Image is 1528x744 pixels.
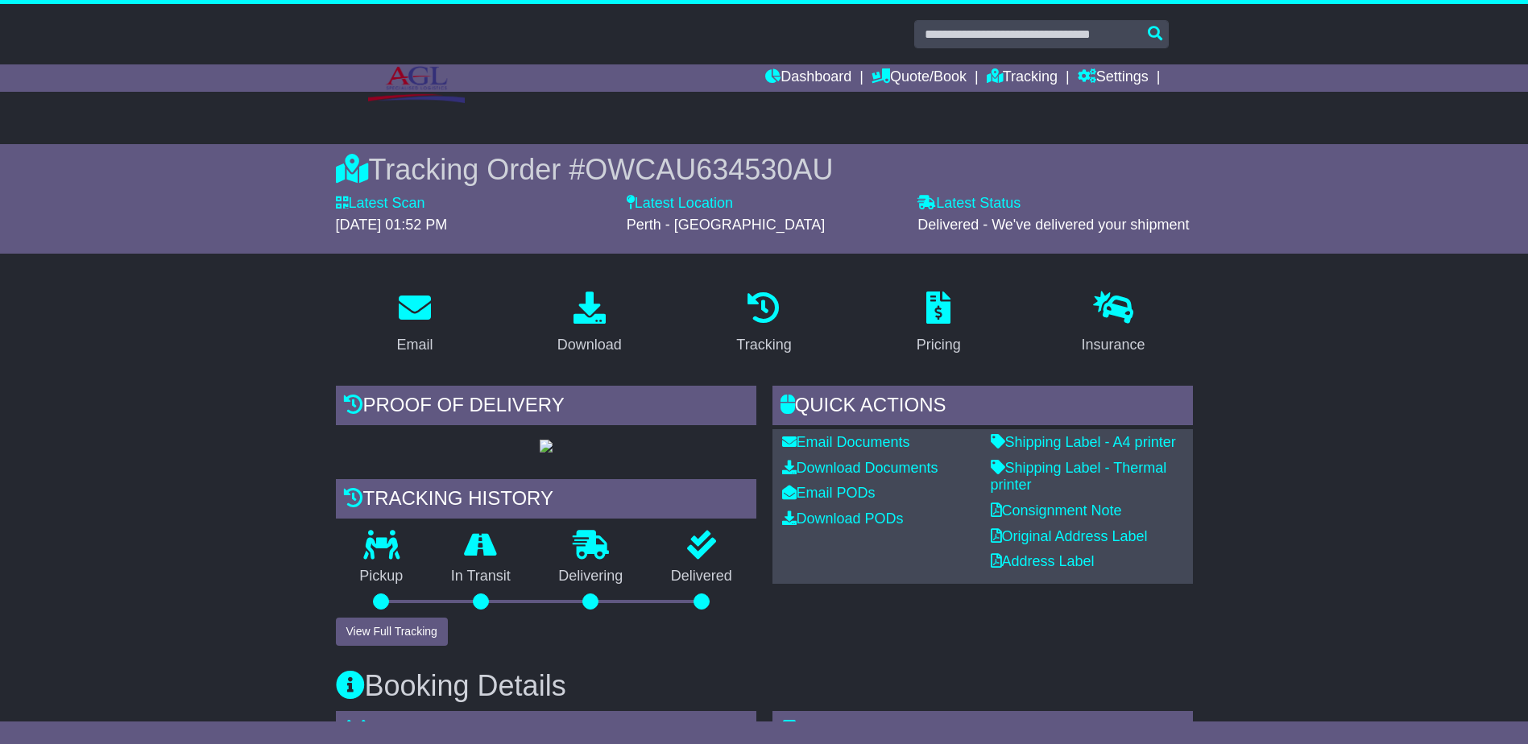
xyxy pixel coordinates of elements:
[917,217,1189,233] span: Delivered - We've delivered your shipment
[772,386,1193,429] div: Quick Actions
[336,568,428,585] p: Pickup
[765,64,851,92] a: Dashboard
[917,195,1021,213] label: Latest Status
[726,286,801,362] a: Tracking
[872,64,967,92] a: Quote/Book
[782,460,938,476] a: Download Documents
[1082,334,1145,356] div: Insurance
[991,528,1148,544] a: Original Address Label
[736,334,791,356] div: Tracking
[987,64,1058,92] a: Tracking
[991,434,1176,450] a: Shipping Label - A4 printer
[782,485,876,501] a: Email PODs
[396,334,433,356] div: Email
[336,670,1193,702] h3: Booking Details
[336,152,1193,187] div: Tracking Order #
[557,334,622,356] div: Download
[336,479,756,523] div: Tracking history
[627,217,825,233] span: Perth - [GEOGRAPHIC_DATA]
[782,510,904,527] a: Download PODs
[585,153,833,186] span: OWCAU634530AU
[647,568,756,585] p: Delivered
[1078,64,1149,92] a: Settings
[782,434,910,450] a: Email Documents
[386,286,443,362] a: Email
[535,568,648,585] p: Delivering
[540,440,553,453] img: GetPodImage
[336,217,448,233] span: [DATE] 01:52 PM
[336,386,756,429] div: Proof of Delivery
[336,195,425,213] label: Latest Scan
[906,286,971,362] a: Pricing
[627,195,733,213] label: Latest Location
[427,568,535,585] p: In Transit
[336,618,448,646] button: View Full Tracking
[991,553,1095,569] a: Address Label
[547,286,632,362] a: Download
[991,460,1167,494] a: Shipping Label - Thermal printer
[1071,286,1156,362] a: Insurance
[917,334,961,356] div: Pricing
[991,502,1122,519] a: Consignment Note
